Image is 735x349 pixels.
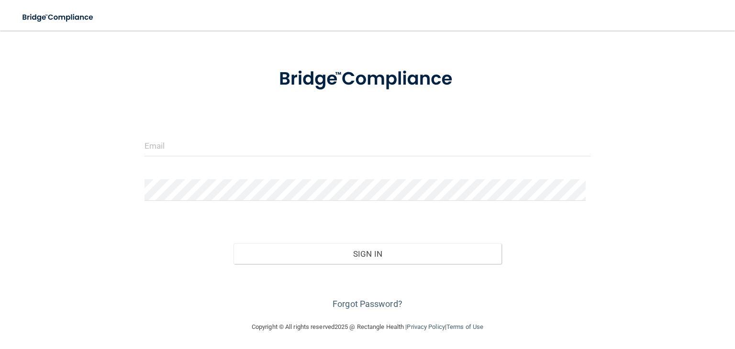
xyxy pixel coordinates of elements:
[407,323,445,330] a: Privacy Policy
[260,55,476,103] img: bridge_compliance_login_screen.278c3ca4.svg
[446,323,483,330] a: Terms of Use
[14,8,102,27] img: bridge_compliance_login_screen.278c3ca4.svg
[145,135,590,156] input: Email
[234,243,501,264] button: Sign In
[193,312,542,342] div: Copyright © All rights reserved 2025 @ Rectangle Health | |
[333,299,402,309] a: Forgot Password?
